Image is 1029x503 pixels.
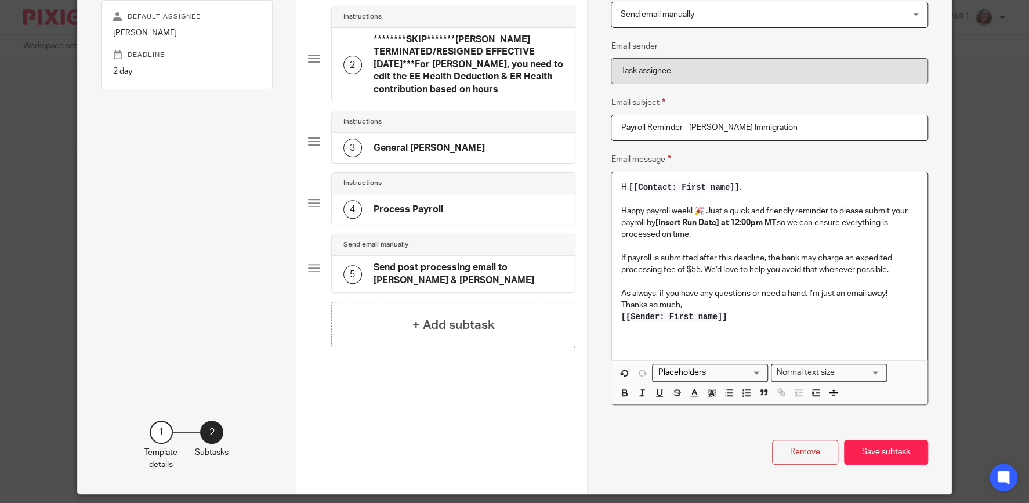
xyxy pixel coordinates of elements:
[374,262,564,287] h4: Send post processing email to [PERSON_NAME] & [PERSON_NAME]
[655,219,776,227] strong: [Insert Run Date] at 12:00pm MT
[654,367,761,379] input: Search for option
[771,364,887,382] div: Text styles
[200,421,223,444] div: 2
[343,200,362,219] div: 4
[113,27,260,39] p: [PERSON_NAME]
[621,288,918,299] p: As always, if you have any questions or need a hand, I’m just an email away!
[838,367,880,379] input: Search for option
[412,316,494,334] h4: + Add subtask
[844,440,928,465] button: Save subtask
[652,364,768,382] div: Search for option
[343,265,362,284] div: 5
[374,204,443,216] h4: Process Payroll
[195,447,229,458] p: Subtasks
[611,153,671,166] label: Email message
[113,12,260,21] p: Default assignee
[621,205,918,241] p: Happy payroll week! 🎉 Just a quick and friendly reminder to please submit your payroll by so we c...
[343,240,408,249] h4: Send email manually
[611,96,665,109] label: Email subject
[374,142,485,154] h4: General [PERSON_NAME]
[774,367,837,379] span: Normal text size
[621,182,918,193] p: Hi ,
[343,117,382,126] h4: Instructions
[620,10,694,19] span: Send email manually
[771,364,887,382] div: Search for option
[628,183,739,192] span: [[Contact: First name]]
[772,440,838,465] button: Remove
[113,50,260,60] p: Deadline
[144,447,177,471] p: Template details
[343,12,382,21] h4: Instructions
[621,252,918,276] p: If payroll is submitted after this deadline, the bank may charge an expedited processing fee of $...
[374,34,564,96] h4: ********SKIP*******[PERSON_NAME] TERMINATED/RESIGNED EFFECTIVE [DATE]***For [PERSON_NAME], you ne...
[611,41,657,52] label: Email sender
[343,56,362,74] div: 2
[621,312,727,321] span: [[Sender: First name]]
[113,66,260,77] p: 2 day
[343,139,362,157] div: 3
[611,115,927,141] input: Subject
[150,421,173,444] div: 1
[343,179,382,188] h4: Instructions
[621,299,918,311] p: Thanks so much,
[652,364,768,382] div: Placeholders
